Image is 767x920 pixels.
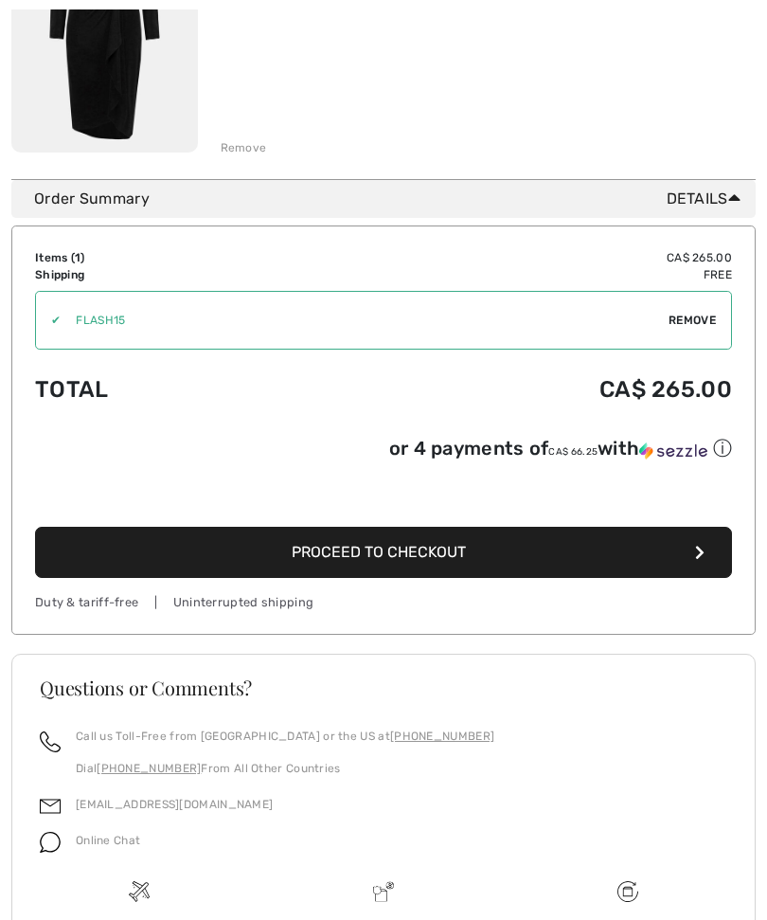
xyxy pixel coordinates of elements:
[35,527,732,578] button: Proceed to Checkout
[35,593,732,611] div: Duty & tariff-free | Uninterrupted shipping
[35,436,732,468] div: or 4 payments ofCA$ 66.25withSezzle Click to learn more about Sezzle
[75,251,80,264] span: 1
[40,832,61,853] img: chat
[639,442,707,460] img: Sezzle
[373,881,394,902] img: Delivery is a breeze since we pay the duties!
[36,312,61,329] div: ✔
[35,357,283,422] td: Total
[76,728,494,745] p: Call us Toll-Free from [GEOGRAPHIC_DATA] or the US at
[76,760,494,777] p: Dial From All Other Countries
[35,266,283,283] td: Shipping
[283,357,732,422] td: CA$ 265.00
[97,762,201,775] a: [PHONE_NUMBER]
[129,881,150,902] img: Free shipping on orders over $99
[76,834,140,847] span: Online Chat
[292,543,466,561] span: Proceed to Checkout
[283,249,732,266] td: CA$ 265.00
[35,249,283,266] td: Items ( )
[34,188,748,210] div: Order Summary
[390,730,494,743] a: [PHONE_NUMBER]
[389,436,732,461] div: or 4 payments of with
[617,881,638,902] img: Free shipping on orders over $99
[35,468,732,520] iframe: PayPal-paypal
[40,678,727,697] h3: Questions or Comments?
[548,446,598,458] span: CA$ 66.25
[40,796,61,817] img: email
[667,188,748,210] span: Details
[76,798,273,811] a: [EMAIL_ADDRESS][DOMAIN_NAME]
[283,266,732,283] td: Free
[669,312,716,329] span: Remove
[61,292,669,349] input: Promo code
[221,139,267,156] div: Remove
[40,731,61,752] img: call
